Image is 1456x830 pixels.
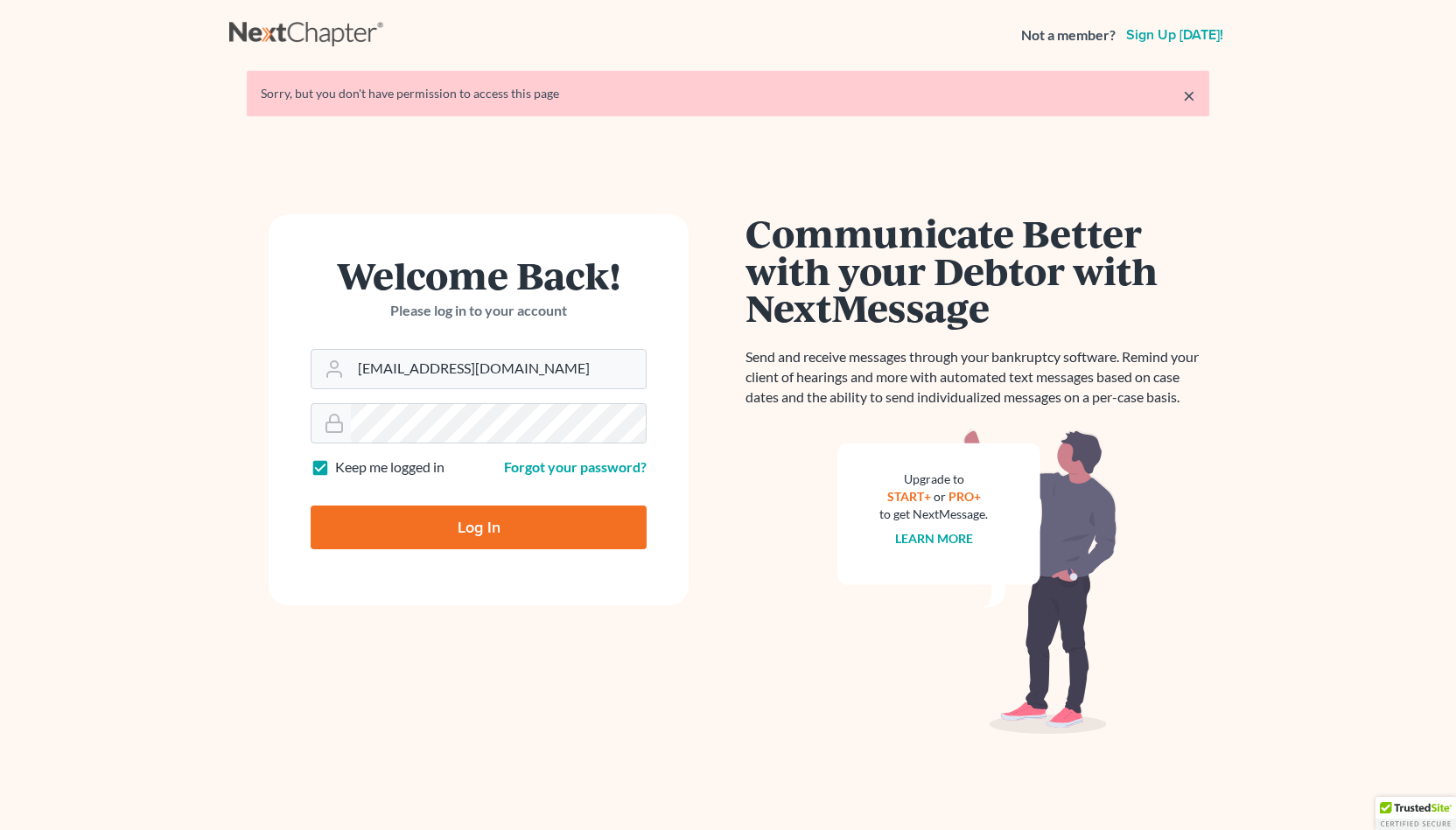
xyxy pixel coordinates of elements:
input: Email Address [351,350,646,388]
div: Sorry, but you don't have permission to access this page [261,85,1195,102]
h1: Welcome Back! [311,256,647,294]
a: Forgot your password? [504,458,647,475]
span: or [934,489,946,504]
label: Keep me logged in [335,457,444,478]
h1: Communicate Better with your Debtor with NextMessage [745,214,1209,326]
a: × [1183,85,1195,106]
a: Learn more [895,531,973,546]
input: Log In [311,506,647,549]
div: TrustedSite Certified [1375,797,1456,830]
a: START+ [887,489,931,504]
img: nextmessage_bg-59042aed3d76b12b5cd301f8e5b87938c9018125f34e5fa2b7a6b67550977c72.svg [837,429,1117,735]
p: Please log in to your account [311,301,647,321]
p: Send and receive messages through your bankruptcy software. Remind your client of hearings and mo... [745,347,1209,408]
div: Upgrade to [879,471,988,488]
div: to get NextMessage. [879,506,988,523]
a: PRO+ [948,489,981,504]
a: Sign up [DATE]! [1123,28,1227,42]
strong: Not a member? [1021,25,1116,45]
